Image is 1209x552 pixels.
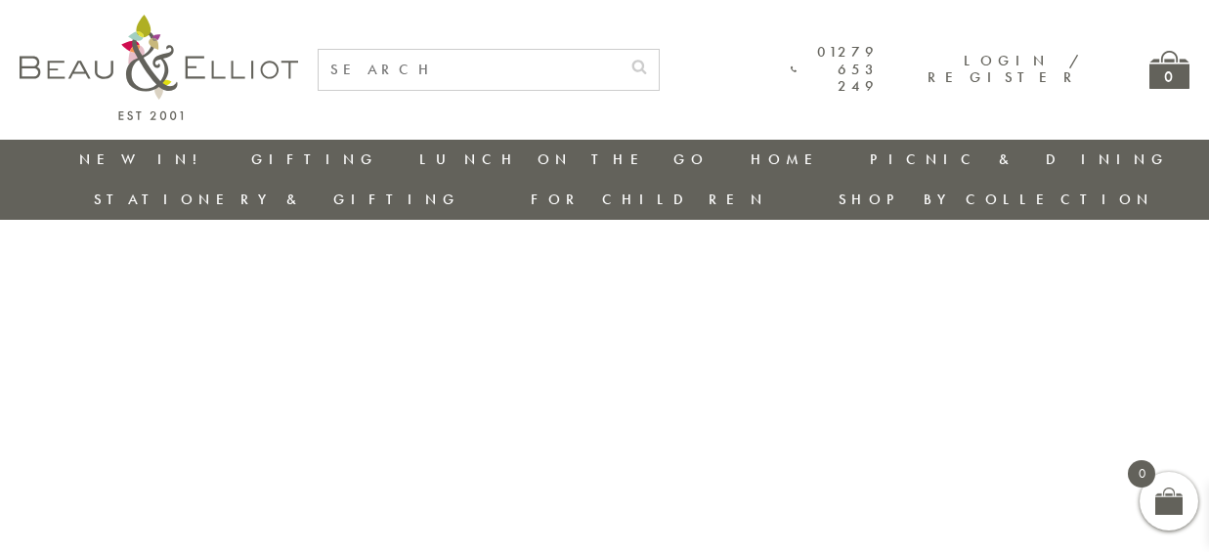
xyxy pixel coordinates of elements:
a: 0 [1149,51,1189,89]
a: Stationery & Gifting [94,190,460,209]
a: New in! [79,149,210,169]
a: Home [751,149,829,169]
a: Picnic & Dining [870,149,1169,169]
input: SEARCH [319,50,620,90]
a: 01279 653 249 [791,44,879,95]
a: For Children [531,190,768,209]
img: logo [20,15,298,120]
a: Gifting [251,149,378,169]
a: Lunch On The Go [419,149,709,169]
a: Login / Register [928,51,1081,87]
a: Shop by collection [839,190,1154,209]
span: 0 [1128,460,1155,488]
